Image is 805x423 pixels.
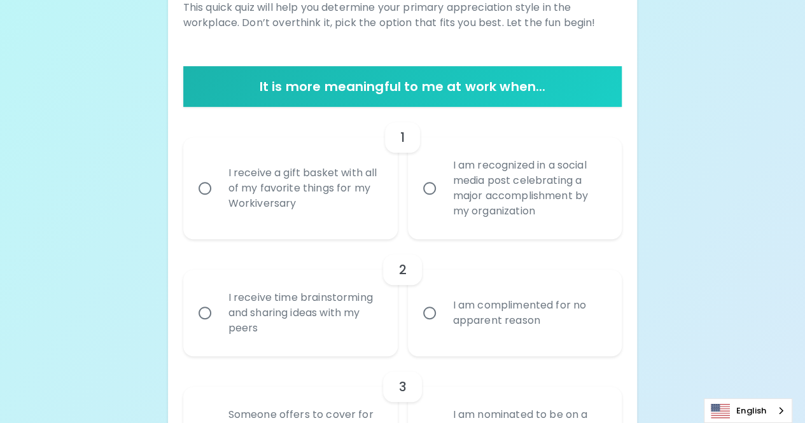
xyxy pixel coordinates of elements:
[188,76,617,97] h6: It is more meaningful to me at work when...
[398,260,406,280] h6: 2
[400,127,405,148] h6: 1
[183,239,622,356] div: choice-group-check
[704,398,792,423] div: Language
[704,399,792,422] a: English
[218,150,391,226] div: I receive a gift basket with all of my favorite things for my Workiversary
[398,377,406,397] h6: 3
[443,282,615,343] div: I am complimented for no apparent reason
[704,398,792,423] aside: Language selected: English
[443,142,615,234] div: I am recognized in a social media post celebrating a major accomplishment by my organization
[218,275,391,351] div: I receive time brainstorming and sharing ideas with my peers
[183,107,622,239] div: choice-group-check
